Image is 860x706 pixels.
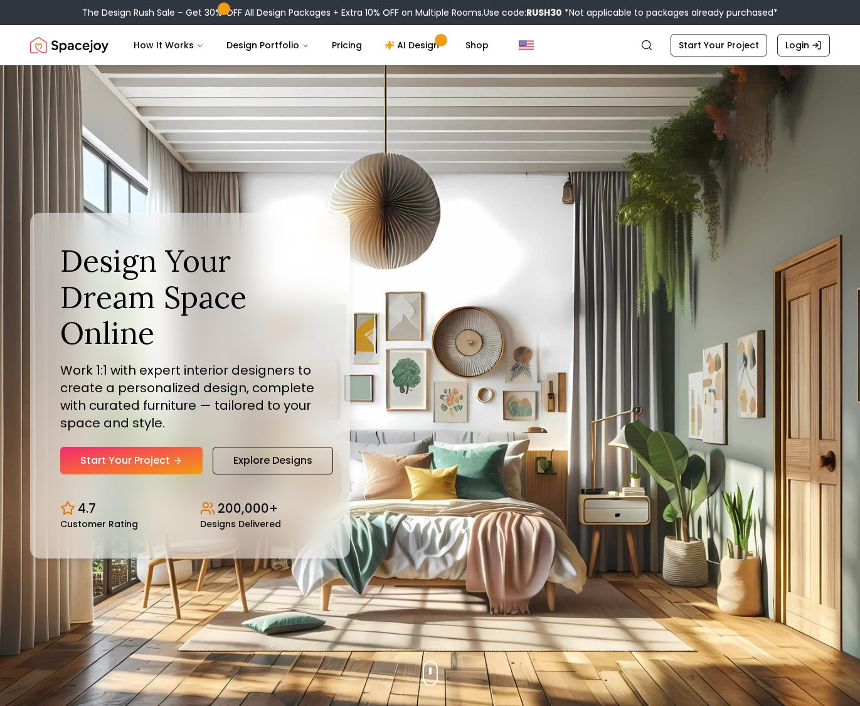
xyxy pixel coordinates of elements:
button: How It Works [124,33,214,58]
img: United States [519,38,534,53]
div: Design stats [60,489,320,528]
div: The Design Rush Sale – Get 30% OFF All Design Packages + Extra 10% OFF on Multiple Rooms. [82,6,778,19]
a: AI Design [374,33,453,58]
small: Customer Rating [60,520,138,528]
a: Shop [455,33,499,58]
span: Use code: [484,6,562,19]
span: *Not applicable to packages already purchased* [562,6,778,19]
a: Login [777,34,830,56]
a: Start Your Project [60,447,203,474]
p: 4.7 [78,500,96,517]
p: Work 1:1 with expert interior designers to create a personalized design, complete with curated fu... [60,361,320,432]
button: Design Portfolio [216,33,319,58]
small: Designs Delivered [200,520,281,528]
nav: Main [124,33,499,58]
p: 200,000+ [218,500,278,517]
img: Spacejoy Logo [30,33,109,58]
a: Explore Designs [213,447,333,474]
a: Start Your Project [671,34,767,56]
a: Spacejoy [30,33,109,58]
h1: Design Your Dream Space Online [60,243,320,351]
nav: Global [30,25,830,65]
a: Pricing [322,33,372,58]
b: RUSH30 [526,6,562,19]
